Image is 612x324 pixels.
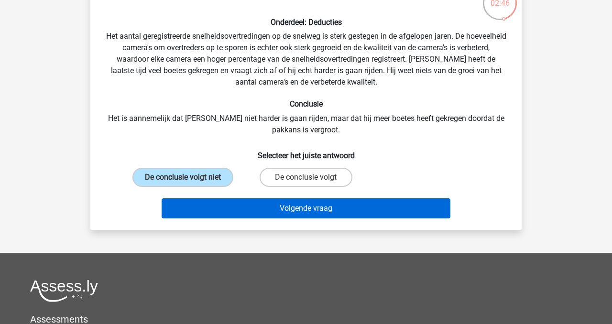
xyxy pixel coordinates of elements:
label: De conclusie volgt niet [132,168,233,187]
h6: Conclusie [106,99,506,108]
img: Assessly logo [30,280,98,302]
h6: Selecteer het juiste antwoord [106,143,506,160]
label: De conclusie volgt [260,168,352,187]
button: Volgende vraag [162,198,451,218]
h6: Onderdeel: Deducties [106,18,506,27]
